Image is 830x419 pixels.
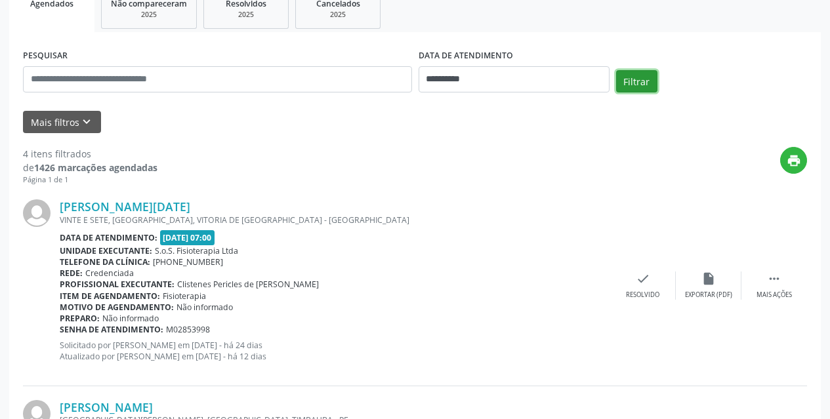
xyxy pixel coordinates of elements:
i: keyboard_arrow_down [79,115,94,129]
div: Mais ações [757,290,792,300]
b: Preparo: [60,313,100,324]
span: S.o.S. Fisioterapia Ltda [155,245,238,256]
span: Não informado [176,302,233,313]
div: 2025 [305,10,371,20]
a: [PERSON_NAME][DATE] [60,199,190,214]
p: Solicitado por [PERSON_NAME] em [DATE] - há 24 dias Atualizado por [PERSON_NAME] em [DATE] - há 1... [60,340,610,362]
span: Clistenes Pericles de [PERSON_NAME] [177,279,319,290]
label: PESQUISAR [23,46,68,66]
a: [PERSON_NAME] [60,400,153,414]
button: print [780,147,807,174]
button: Mais filtroskeyboard_arrow_down [23,111,101,134]
span: Credenciada [85,268,134,279]
b: Unidade executante: [60,245,152,256]
b: Item de agendamento: [60,290,160,302]
div: 4 itens filtrados [23,147,157,161]
div: 2025 [213,10,279,20]
i:  [767,271,781,286]
strong: 1426 marcações agendadas [34,161,157,174]
label: DATA DE ATENDIMENTO [419,46,513,66]
b: Data de atendimento: [60,232,157,243]
b: Profissional executante: [60,279,175,290]
i: check [636,271,650,286]
span: [DATE] 07:00 [160,230,215,245]
span: Não informado [102,313,159,324]
div: 2025 [111,10,187,20]
div: Página 1 de 1 [23,174,157,186]
b: Senha de atendimento: [60,324,163,335]
span: M02853998 [166,324,210,335]
img: img [23,199,51,227]
span: Fisioterapia [163,290,206,302]
b: Motivo de agendamento: [60,302,174,313]
div: VINTE E SETE, [GEOGRAPHIC_DATA], VITORIA DE [GEOGRAPHIC_DATA] - [GEOGRAPHIC_DATA] [60,214,610,226]
i: insert_drive_file [701,271,716,286]
div: de [23,161,157,174]
div: Exportar (PDF) [685,290,732,300]
span: [PHONE_NUMBER] [153,256,223,268]
button: Filtrar [616,70,657,92]
b: Telefone da clínica: [60,256,150,268]
i: print [787,153,801,168]
div: Resolvido [626,290,659,300]
b: Rede: [60,268,83,279]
